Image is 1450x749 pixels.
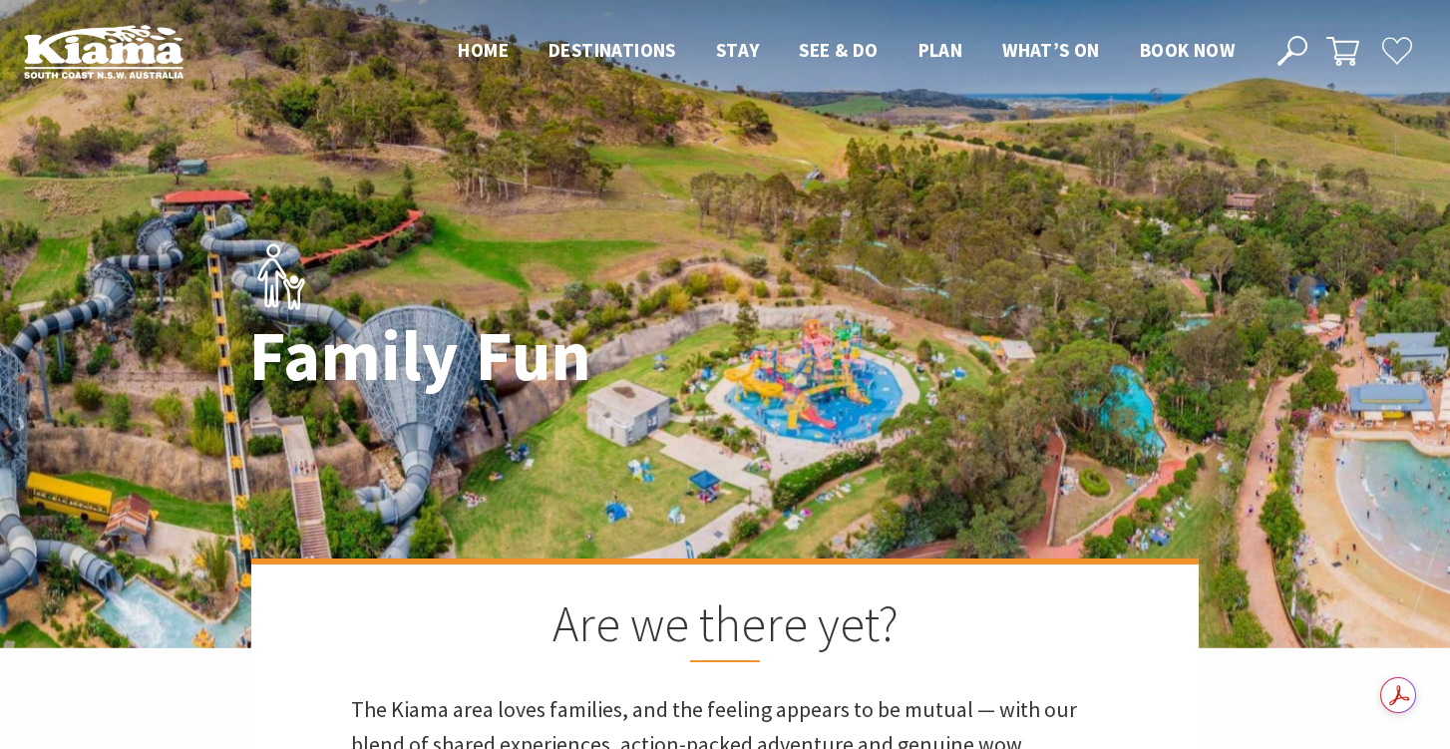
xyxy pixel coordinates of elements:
span: Plan [918,38,963,62]
span: Stay [716,38,760,62]
h1: Family Fun [249,318,813,395]
nav: Main Menu [438,35,1255,68]
img: Kiama Logo [24,24,183,79]
span: What’s On [1002,38,1100,62]
span: See & Do [799,38,878,62]
span: Book now [1140,38,1235,62]
h2: Are we there yet? [351,594,1099,662]
span: Home [458,38,509,62]
span: Destinations [548,38,676,62]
